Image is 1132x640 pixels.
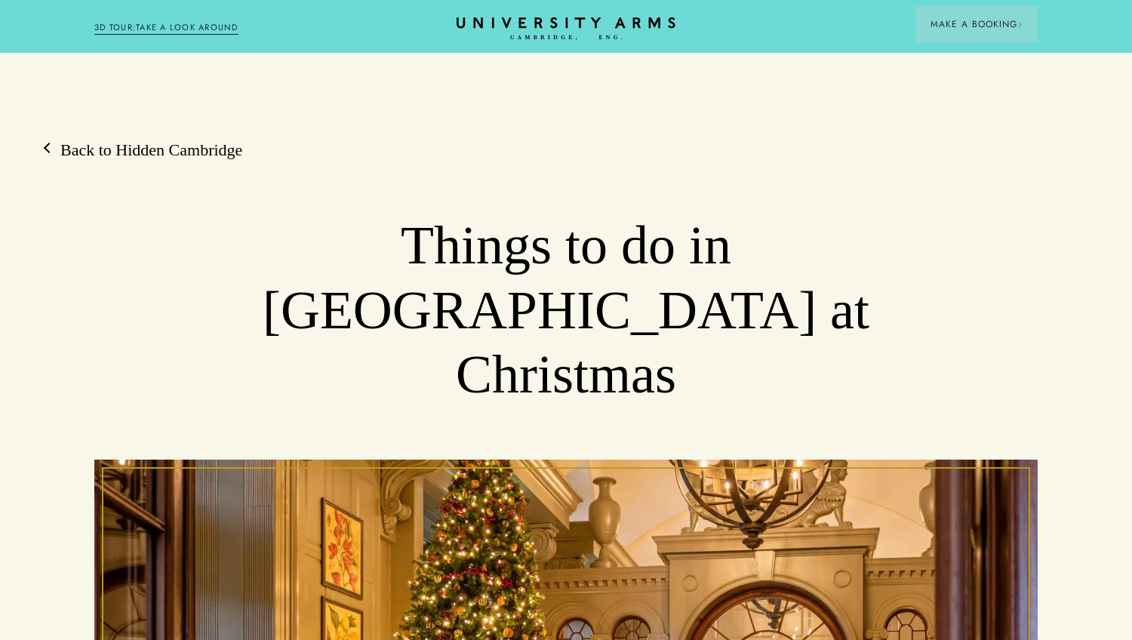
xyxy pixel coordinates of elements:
a: 3D TOUR:TAKE A LOOK AROUND [94,21,238,35]
span: Make a Booking [931,17,1023,31]
img: Arrow icon [1017,22,1023,27]
h1: Things to do in [GEOGRAPHIC_DATA] at Christmas [189,214,943,408]
a: Home [457,17,675,41]
a: Back to Hidden Cambridge [45,139,242,162]
button: Make a BookingArrow icon [915,6,1038,42]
